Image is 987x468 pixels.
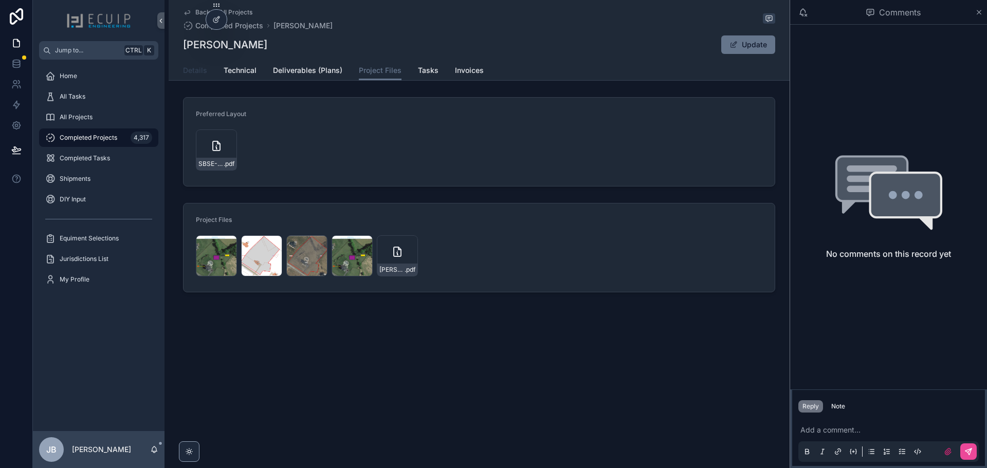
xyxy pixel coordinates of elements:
[224,160,234,168] span: .pdf
[183,8,252,16] a: Back to All Projects
[60,113,93,121] span: All Projects
[721,35,775,54] button: Update
[195,8,252,16] span: Back to All Projects
[124,45,143,55] span: Ctrl
[72,444,131,455] p: [PERSON_NAME]
[60,234,119,242] span: Equiment Selections
[198,160,224,168] span: SBSE-US-DS-en-24
[39,270,158,289] a: My Profile
[145,46,153,54] span: K
[39,229,158,248] a: Equiment Selections
[60,175,90,183] span: Shipments
[66,12,131,29] img: App logo
[195,21,263,31] span: Completed Projects
[273,65,342,76] span: Deliverables (Plans)
[60,195,86,203] span: DIY Input
[831,402,845,410] div: Note
[196,216,232,223] span: Project Files
[798,400,823,413] button: Reply
[224,65,257,76] span: Technical
[39,67,158,85] a: Home
[183,38,267,52] h1: [PERSON_NAME]
[826,248,951,260] h2: No comments on this record yet
[418,61,438,82] a: Tasks
[405,266,415,274] span: .pdf
[39,41,158,60] button: Jump to...CtrlK
[39,128,158,147] a: Completed Projects4,317
[455,61,484,82] a: Invoices
[60,255,108,263] span: Jurisdictions List
[46,443,57,456] span: JB
[879,6,921,18] span: Comments
[273,61,342,82] a: Deliverables (Plans)
[39,170,158,188] a: Shipments
[183,65,207,76] span: Details
[60,72,77,80] span: Home
[60,275,89,284] span: My Profile
[39,250,158,268] a: Jurisdictions List
[455,65,484,76] span: Invoices
[39,190,158,209] a: DIY Input
[60,154,110,162] span: Completed Tasks
[183,21,263,31] a: Completed Projects
[60,134,117,142] span: Completed Projects
[39,87,158,106] a: All Tasks
[131,132,152,144] div: 4,317
[827,400,849,413] button: Note
[196,110,246,118] span: Preferred Layout
[55,46,120,54] span: Jump to...
[60,92,85,101] span: All Tasks
[418,65,438,76] span: Tasks
[33,60,164,302] div: scrollable content
[39,149,158,167] a: Completed Tasks
[183,61,207,82] a: Details
[379,266,405,274] span: [PERSON_NAME]-Survey---Rooftop-PV-_20250826150843
[359,61,401,81] a: Project Files
[273,21,333,31] a: [PERSON_NAME]
[359,65,401,76] span: Project Files
[224,61,257,82] a: Technical
[39,108,158,126] a: All Projects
